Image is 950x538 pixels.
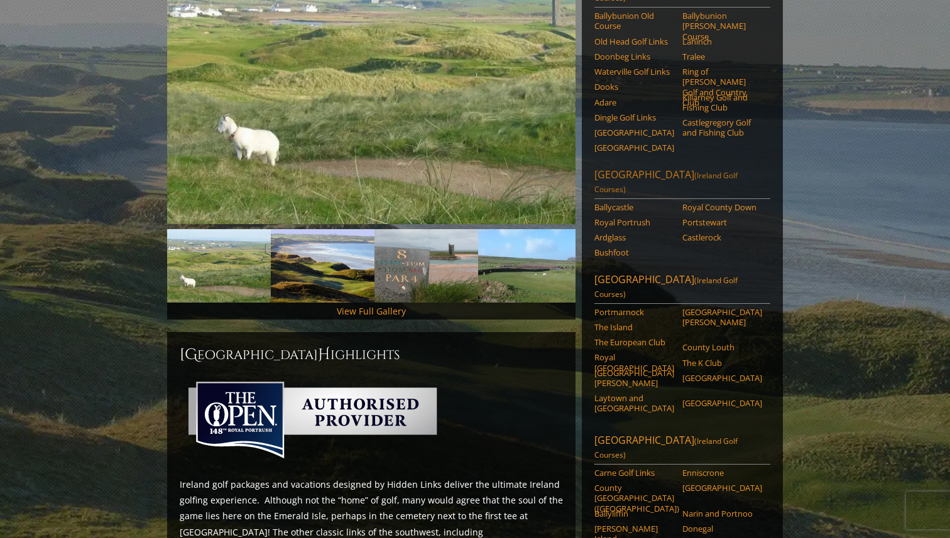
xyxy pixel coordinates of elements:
a: Dingle Golf Links [594,112,674,122]
a: [GEOGRAPHIC_DATA] [594,127,674,137]
a: Ardglass [594,232,674,242]
span: H [318,345,330,365]
a: Enniscrone [682,468,762,478]
a: Ballybunion [PERSON_NAME] Course [682,11,762,41]
a: [GEOGRAPHIC_DATA] [682,373,762,383]
a: Old Head Golf Links [594,36,674,46]
a: View Full Gallery [337,305,406,317]
a: Waterville Golf Links [594,67,674,77]
a: Ring of [PERSON_NAME] Golf and Country Club [682,67,762,107]
a: Castlerock [682,232,762,242]
a: [GEOGRAPHIC_DATA][PERSON_NAME] [594,368,674,389]
a: Tralee [682,51,762,62]
a: Bushfoot [594,247,674,257]
a: Royal County Down [682,202,762,212]
a: Doonbeg Links [594,51,674,62]
a: Portmarnock [594,307,674,317]
a: Donegal [682,524,762,534]
span: (Ireland Golf Courses) [594,170,738,195]
a: Narin and Portnoo [682,508,762,519]
a: The European Club [594,337,674,347]
a: Killarney Golf and Fishing Club [682,92,762,113]
a: County [GEOGRAPHIC_DATA] ([GEOGRAPHIC_DATA]) [594,483,674,514]
a: Dooks [594,82,674,92]
a: The Island [594,322,674,332]
a: [GEOGRAPHIC_DATA] [682,483,762,493]
a: [GEOGRAPHIC_DATA](Ireland Golf Courses) [594,168,770,199]
a: Castlegregory Golf and Fishing Club [682,117,762,138]
a: [GEOGRAPHIC_DATA](Ireland Golf Courses) [594,272,770,304]
a: Lahinch [682,36,762,46]
a: Portstewart [682,217,762,227]
span: (Ireland Golf Courses) [594,275,738,299]
h2: [GEOGRAPHIC_DATA] ighlights [180,345,563,365]
a: [GEOGRAPHIC_DATA](Ireland Golf Courses) [594,433,770,465]
a: County Louth [682,342,762,352]
a: Ballybunion Old Course [594,11,674,31]
a: Royal [GEOGRAPHIC_DATA] [594,352,674,373]
a: Ballycastle [594,202,674,212]
a: Adare [594,97,674,107]
span: (Ireland Golf Courses) [594,436,738,460]
a: [GEOGRAPHIC_DATA] [594,143,674,153]
a: [GEOGRAPHIC_DATA] [682,398,762,408]
a: Royal Portrush [594,217,674,227]
a: Ballyliffin [594,508,674,519]
a: The K Club [682,358,762,368]
a: Laytown and [GEOGRAPHIC_DATA] [594,393,674,414]
a: [GEOGRAPHIC_DATA][PERSON_NAME] [682,307,762,328]
a: Carne Golf Links [594,468,674,478]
